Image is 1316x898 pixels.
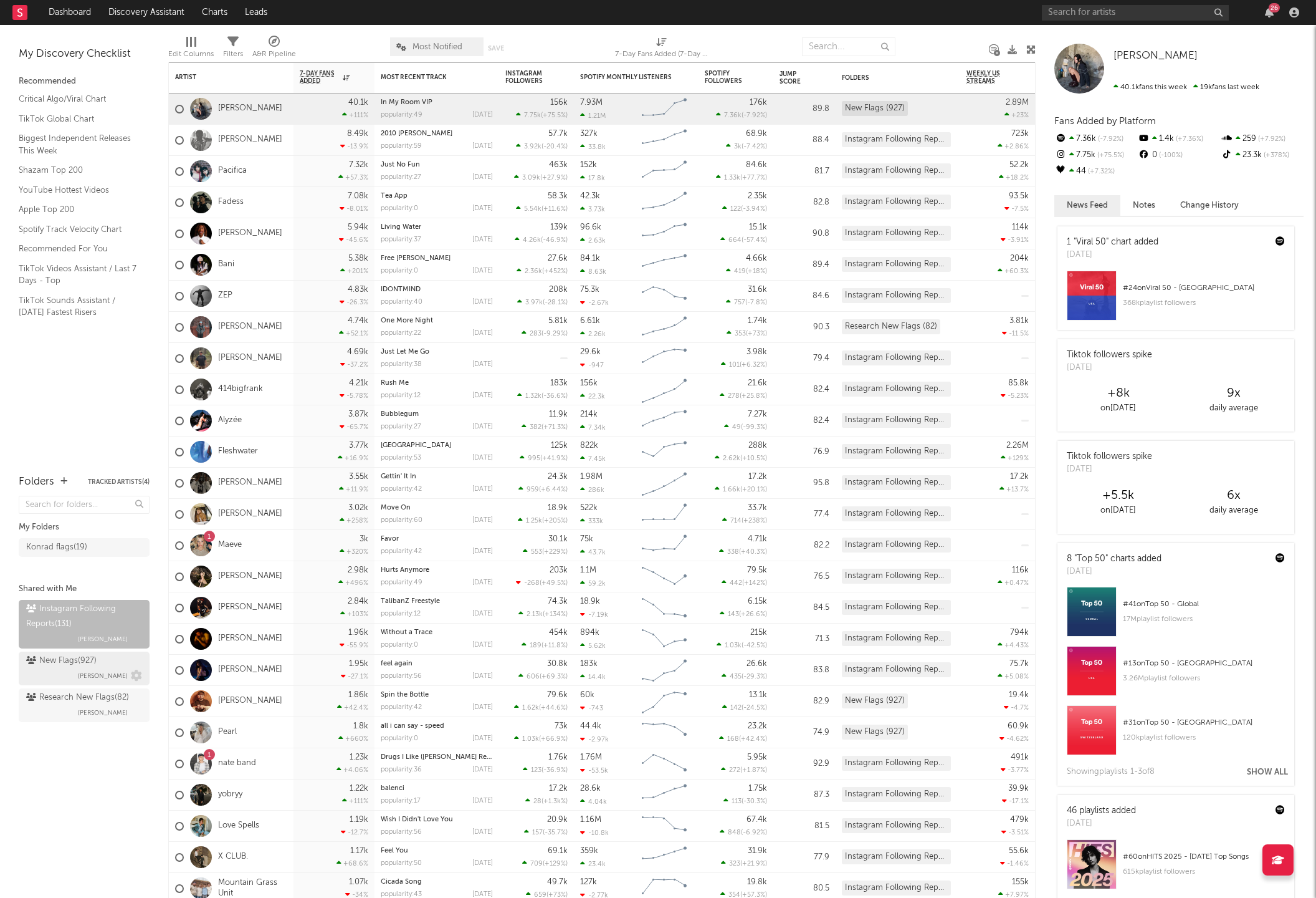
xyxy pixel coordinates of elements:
span: +11.6 % [543,206,566,213]
span: +18 % [748,268,765,275]
a: #41onTop 50 - Global17Mplaylist followers [1057,587,1294,646]
div: [DATE] [472,299,493,306]
svg: Chart title [636,187,692,218]
div: 17.8k [580,174,605,182]
a: [PERSON_NAME] [218,665,282,675]
a: #31onTop 50 - [GEOGRAPHIC_DATA]120kplaylist followers [1057,705,1294,765]
div: Research New Flags (82) [842,319,940,334]
a: In My Room VIP [381,99,432,106]
div: -13.9 % [340,142,368,150]
div: ( ) [720,236,767,244]
svg: Chart title [636,343,692,374]
div: -45.6 % [339,236,368,244]
div: 368k playlist followers [1123,296,1285,311]
div: -8.01 % [340,205,368,213]
div: [DATE] [1067,249,1161,261]
span: 353 [735,331,746,337]
a: Shazam Top 200 [19,163,137,177]
span: -9.29 % [543,331,566,337]
a: Bani [218,259,234,270]
div: 1.21M [580,112,606,120]
a: Wish I Didn't Love You [381,816,453,823]
span: Most Notified [412,43,462,51]
div: [DATE] [472,174,493,181]
div: 8.63k [580,268,606,276]
span: 3.92k [524,143,541,150]
a: Spotify Track Velocity Chart [19,223,137,236]
span: 757 [734,299,745,306]
a: YouTube Hottest Videos [19,183,137,197]
div: 17M playlist followers [1123,612,1285,627]
a: TikTok Global Chart [19,112,137,126]
a: Hurts Anymore [381,567,429,574]
a: Pearl [218,727,237,738]
div: 88.4 [780,133,829,148]
div: 139k [550,223,568,231]
div: A&R Pipeline [252,47,296,62]
span: -7.8 % [747,299,765,306]
a: Fadess [218,197,244,208]
div: Most Recent Track [381,74,474,81]
span: +27.9 % [542,175,566,181]
a: Spin the Bottle [381,692,429,698]
svg: Chart title [636,281,692,312]
div: ( ) [517,298,568,306]
span: -7.92 % [743,112,765,119]
div: 5.38k [348,254,368,263]
svg: Chart title [636,249,692,281]
a: Just Let Me Go [381,349,429,355]
div: ( ) [716,111,767,119]
div: 84.6 [780,289,829,304]
span: 1.33k [724,175,740,181]
div: 57.7k [548,130,568,138]
svg: Chart title [636,156,692,187]
a: nate band [218,758,256,769]
div: ( ) [726,298,767,306]
span: +7.92 % [1256,136,1285,143]
div: 1.74k [748,317,767,325]
div: 58.3k [548,192,568,200]
a: #13onTop 50 - [GEOGRAPHIC_DATA]3.26Mplaylist followers [1057,646,1294,705]
div: Instagram Following Reports (131) [842,257,951,272]
span: 7.36k [724,112,741,119]
div: ( ) [514,173,568,181]
div: ( ) [516,111,568,119]
a: TikTok Sounds Assistant / [DATE] Fastest Risers [19,294,137,319]
a: Move On [381,505,411,511]
a: Favor [381,536,399,543]
a: Konrad flags(19) [19,538,150,557]
a: Living Water [381,224,421,231]
div: Free Chris [381,255,493,262]
a: Fleshwater [218,447,258,457]
div: 0 [1137,147,1220,163]
div: Instagram Following Reports (131) [842,163,951,178]
span: 7.75k [524,112,541,119]
svg: Chart title [636,312,692,343]
div: 7.36k [1054,131,1137,147]
div: Living Water [381,224,493,231]
div: 3.73k [580,205,605,213]
div: 52.2k [1009,161,1029,169]
div: 4.69k [347,348,368,356]
a: Biggest Independent Releases This Week [19,132,137,157]
div: +23 % [1004,111,1029,119]
a: [PERSON_NAME] [218,228,282,239]
span: +452 % [544,268,566,275]
a: balenci [381,785,404,792]
a: all i can say - speed [381,723,444,730]
div: +201 % [340,267,368,275]
div: +57.3 % [338,173,368,181]
span: -100 % [1157,152,1183,159]
a: X CLUB. [218,852,248,862]
a: One More Night [381,317,433,324]
div: [DATE] [472,112,493,118]
div: 27.6k [548,254,568,263]
a: Free [PERSON_NAME] [381,255,451,262]
a: New Flags(927)[PERSON_NAME] [19,652,150,685]
a: Tea App [381,193,408,200]
a: Cicada Song [381,879,422,886]
div: # 31 on Top 50 - [GEOGRAPHIC_DATA] [1123,715,1285,730]
div: ( ) [722,205,767,213]
a: [PERSON_NAME] [218,571,282,582]
span: 283 [530,331,541,337]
